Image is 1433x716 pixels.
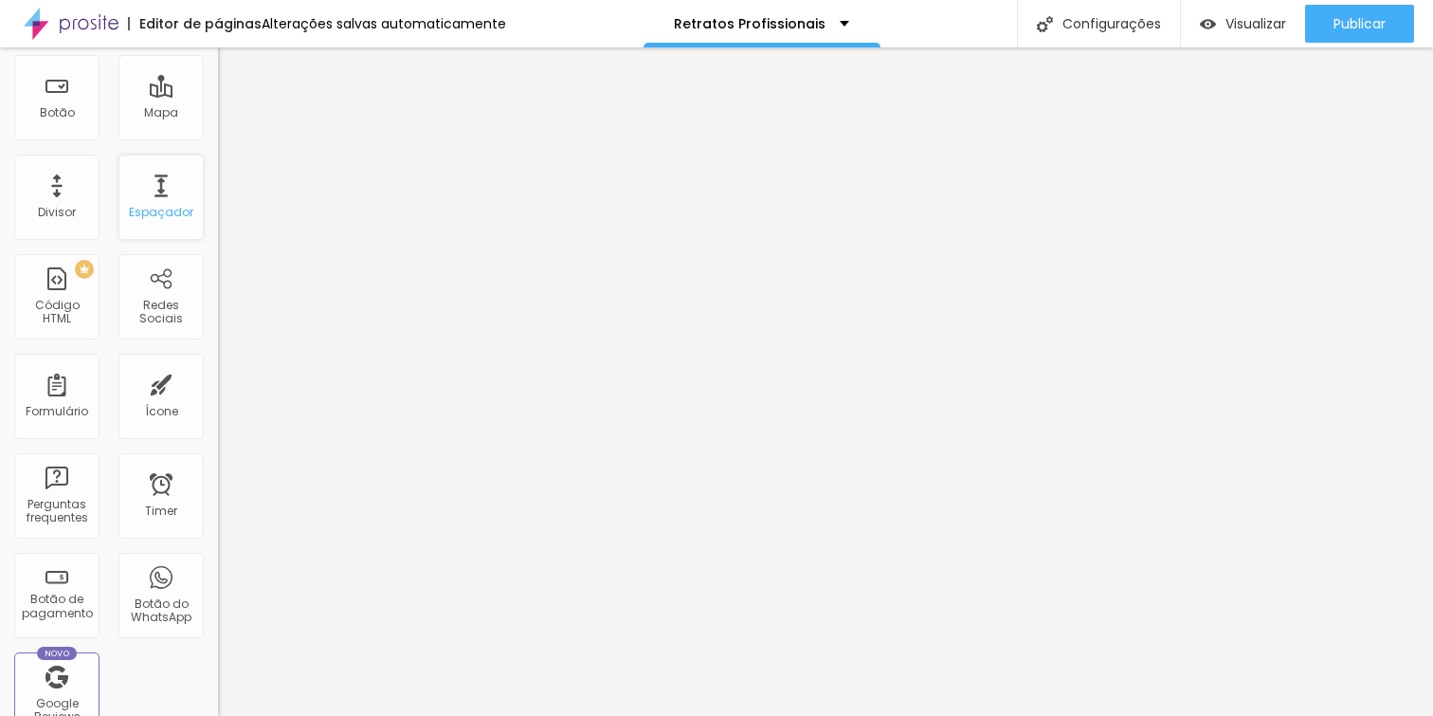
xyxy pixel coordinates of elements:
[128,17,262,30] div: Editor de páginas
[1200,16,1216,32] img: view-1.svg
[19,498,94,525] div: Perguntas frequentes
[37,647,78,660] div: Novo
[1037,16,1053,32] img: Icone
[19,593,94,620] div: Botão de pagamento
[218,47,1433,716] iframe: Editor
[1225,16,1286,31] span: Visualizar
[19,299,94,326] div: Código HTML
[144,106,178,119] div: Mapa
[38,206,76,219] div: Divisor
[145,505,177,518] div: Timer
[674,17,825,30] p: Retratos Profissionais
[145,405,178,418] div: Ícone
[262,17,506,30] div: Alterações salvas automaticamente
[1181,5,1305,43] button: Visualizar
[1333,16,1386,31] span: Publicar
[40,106,75,119] div: Botão
[1305,5,1414,43] button: Publicar
[123,597,198,625] div: Botão do WhatsApp
[26,405,88,418] div: Formulário
[123,299,198,326] div: Redes Sociais
[129,206,193,219] div: Espaçador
